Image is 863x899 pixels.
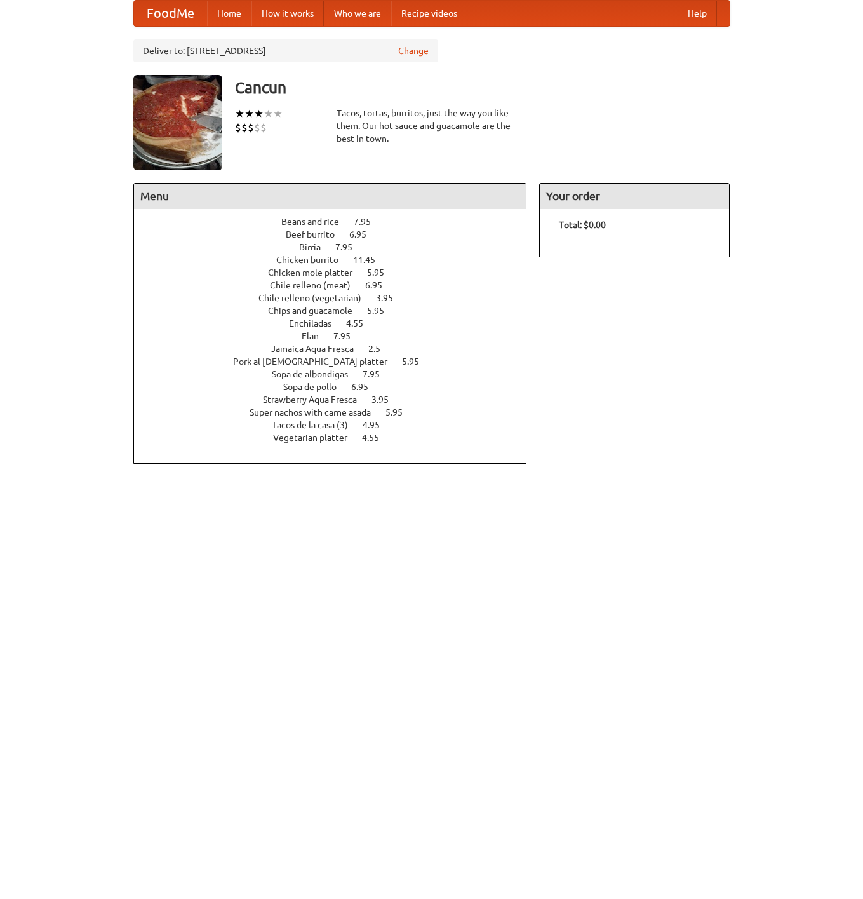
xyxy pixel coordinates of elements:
div: Tacos, tortas, burritos, just the way you like them. Our hot sauce and guacamole are the best in ... [337,107,527,145]
span: 7.95 [333,331,363,341]
span: 7.95 [354,217,384,227]
a: Who we are [324,1,391,26]
a: Vegetarian platter 4.55 [273,433,403,443]
a: Flan 7.95 [302,331,374,341]
span: Pork al [DEMOGRAPHIC_DATA] platter [233,356,400,367]
li: ★ [264,107,273,121]
img: angular.jpg [133,75,222,170]
li: ★ [244,107,254,121]
a: Sopa de pollo 6.95 [283,382,392,392]
span: 5.95 [367,267,397,278]
span: 6.95 [351,382,381,392]
span: Flan [302,331,331,341]
span: 5.95 [402,356,432,367]
h4: Menu [134,184,526,209]
a: Beans and rice 7.95 [281,217,394,227]
span: Super nachos with carne asada [250,407,384,417]
a: Change [398,44,429,57]
a: Jamaica Aqua Fresca 2.5 [271,344,404,354]
span: 6.95 [349,229,379,240]
li: $ [260,121,267,135]
span: Strawberry Aqua Fresca [263,395,370,405]
span: 3.95 [371,395,401,405]
a: Birria 7.95 [299,242,376,252]
span: Chile relleno (meat) [270,280,363,290]
span: Vegetarian platter [273,433,360,443]
li: ★ [273,107,283,121]
span: Beans and rice [281,217,352,227]
span: 2.5 [368,344,393,354]
span: Birria [299,242,333,252]
li: $ [248,121,254,135]
a: Chile relleno (vegetarian) 3.95 [258,293,417,303]
span: 4.55 [346,318,376,328]
span: Sopa de albondigas [272,369,361,379]
span: Enchiladas [289,318,344,328]
span: 4.95 [363,420,392,430]
a: Enchiladas 4.55 [289,318,387,328]
span: 6.95 [365,280,395,290]
span: Sopa de pollo [283,382,349,392]
a: Strawberry Aqua Fresca 3.95 [263,395,412,405]
li: $ [254,121,260,135]
a: Chicken burrito 11.45 [276,255,399,265]
span: 5.95 [385,407,415,417]
li: ★ [254,107,264,121]
a: Beef burrito 6.95 [286,229,390,240]
h4: Your order [540,184,729,209]
a: How it works [251,1,324,26]
span: 3.95 [376,293,406,303]
a: Tacos de la casa (3) 4.95 [272,420,403,430]
span: Chile relleno (vegetarian) [258,293,374,303]
span: 7.95 [335,242,365,252]
li: $ [235,121,241,135]
span: 5.95 [367,306,397,316]
a: Sopa de albondigas 7.95 [272,369,403,379]
a: Recipe videos [391,1,467,26]
div: Deliver to: [STREET_ADDRESS] [133,39,438,62]
span: 4.55 [362,433,392,443]
b: Total: $0.00 [559,220,606,230]
h3: Cancun [235,75,730,100]
li: $ [241,121,248,135]
span: Tacos de la casa (3) [272,420,361,430]
span: 7.95 [363,369,392,379]
span: Chicken mole platter [268,267,365,278]
a: Home [207,1,251,26]
li: ★ [235,107,244,121]
a: Help [678,1,717,26]
span: 11.45 [353,255,388,265]
span: Chicken burrito [276,255,351,265]
a: Chicken mole platter 5.95 [268,267,408,278]
span: Beef burrito [286,229,347,240]
span: Jamaica Aqua Fresca [271,344,366,354]
span: Chips and guacamole [268,306,365,316]
a: Chips and guacamole 5.95 [268,306,408,316]
a: FoodMe [134,1,207,26]
a: Chile relleno (meat) 6.95 [270,280,406,290]
a: Pork al [DEMOGRAPHIC_DATA] platter 5.95 [233,356,443,367]
a: Super nachos with carne asada 5.95 [250,407,426,417]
